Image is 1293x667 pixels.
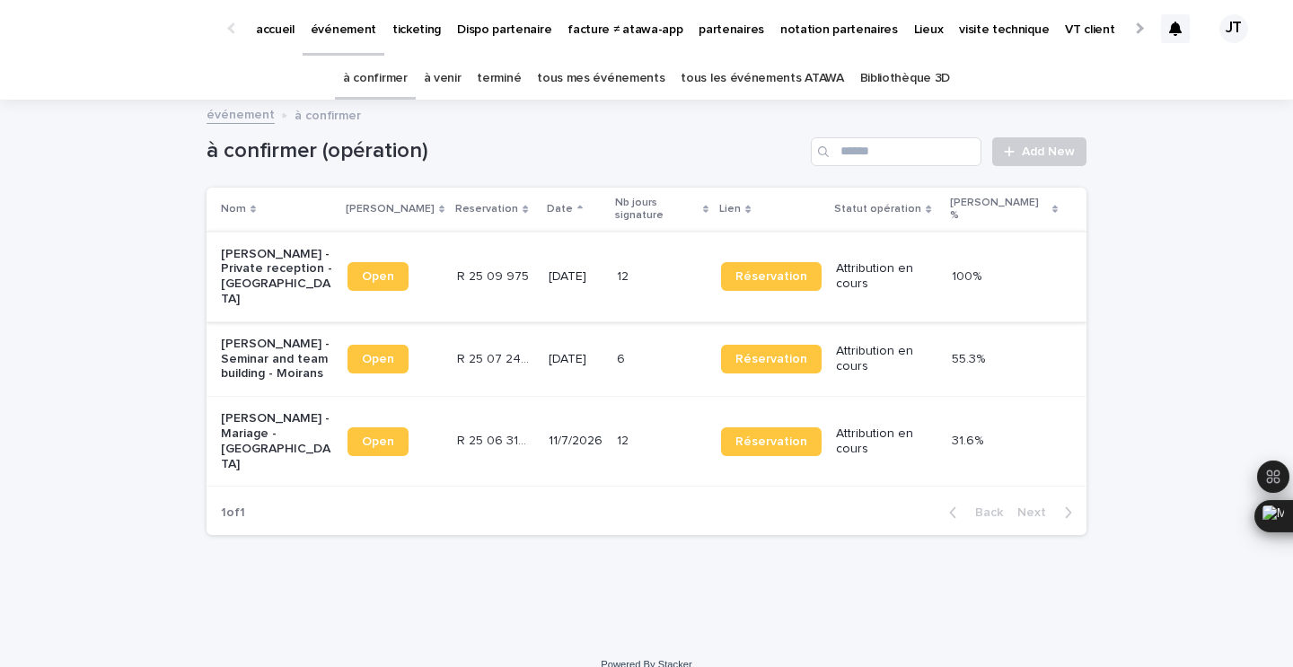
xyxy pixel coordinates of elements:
[834,199,921,219] p: Statut opération
[221,199,246,219] p: Nom
[221,411,333,471] p: [PERSON_NAME] - Mariage - [GEOGRAPHIC_DATA]
[860,57,950,100] a: Bibliothèque 3D
[735,435,807,448] span: Réservation
[549,434,603,449] p: 11/7/2026
[735,353,807,365] span: Réservation
[836,426,937,457] p: Attribution en cours
[992,137,1086,166] a: Add New
[1022,145,1075,158] span: Add New
[455,199,518,219] p: Reservation
[681,57,843,100] a: tous les événements ATAWA
[424,57,462,100] a: à venir
[549,269,603,285] p: [DATE]
[347,345,409,373] a: Open
[537,57,664,100] a: tous mes événements
[362,435,394,448] span: Open
[952,266,985,285] p: 100%
[547,199,573,219] p: Date
[811,137,981,166] input: Search
[1219,14,1248,43] div: JT
[207,232,1086,321] tr: [PERSON_NAME] - Private reception - [GEOGRAPHIC_DATA]OpenR 25 09 975R 25 09 975 [DATE]1212 Réserv...
[719,199,741,219] p: Lien
[935,505,1010,521] button: Back
[1010,505,1086,521] button: Next
[207,138,804,164] h1: à confirmer (opération)
[346,199,435,219] p: [PERSON_NAME]
[343,57,408,100] a: à confirmer
[952,430,987,449] p: 31.6%
[617,430,632,449] p: 12
[207,491,259,535] p: 1 of 1
[964,506,1003,519] span: Back
[952,348,989,367] p: 55.3%
[836,344,937,374] p: Attribution en cours
[615,193,699,226] p: Nb jours signature
[36,11,210,47] img: Ls34BcGeRexTGTNfXpUC
[457,348,538,367] p: R 25 07 2402
[347,427,409,456] a: Open
[549,352,603,367] p: [DATE]
[477,57,521,100] a: terminé
[721,262,822,291] a: Réservation
[207,321,1086,396] tr: [PERSON_NAME] - Seminar and team building - MoiransOpenR 25 07 2402R 25 07 2402 [DATE]66 Réservat...
[617,266,632,285] p: 12
[347,262,409,291] a: Open
[836,261,937,292] p: Attribution en cours
[950,193,1048,226] p: [PERSON_NAME] %
[735,270,807,283] span: Réservation
[362,353,394,365] span: Open
[221,247,333,307] p: [PERSON_NAME] - Private reception - [GEOGRAPHIC_DATA]
[207,103,275,124] a: événement
[1017,506,1057,519] span: Next
[457,266,532,285] p: R 25 09 975
[207,397,1086,487] tr: [PERSON_NAME] - Mariage - [GEOGRAPHIC_DATA]OpenR 25 06 3140R 25 06 3140 11/7/20261212 Réservation...
[721,345,822,373] a: Réservation
[221,337,333,382] p: [PERSON_NAME] - Seminar and team building - Moirans
[362,270,394,283] span: Open
[721,427,822,456] a: Réservation
[295,104,361,124] p: à confirmer
[457,430,538,449] p: R 25 06 3140
[617,348,629,367] p: 6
